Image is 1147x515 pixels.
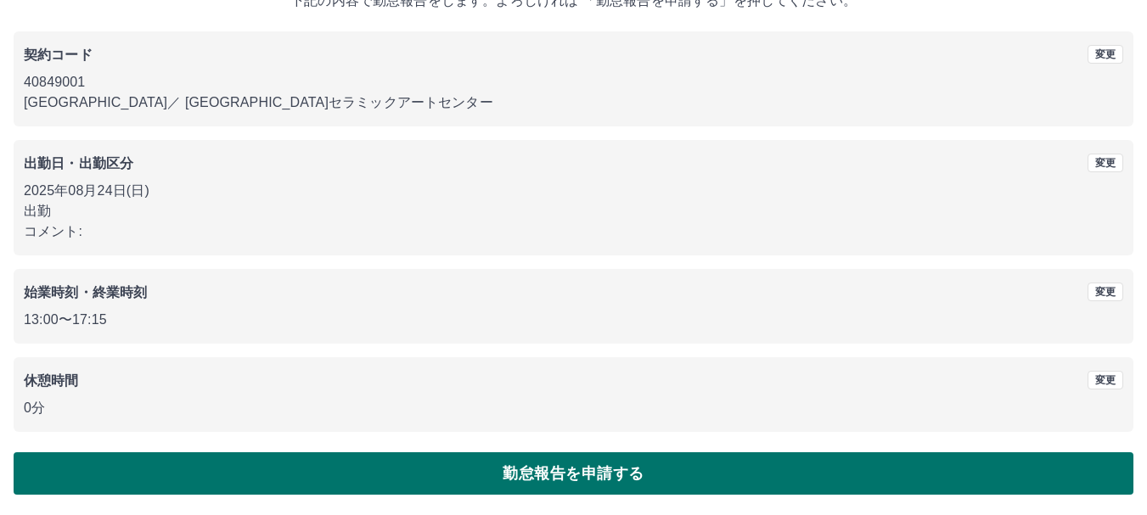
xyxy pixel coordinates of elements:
b: 休憩時間 [24,373,79,388]
button: 変更 [1088,154,1123,172]
button: 変更 [1088,283,1123,301]
p: 出勤 [24,201,1123,221]
button: 変更 [1088,371,1123,389]
b: 出勤日・出勤区分 [24,156,133,171]
p: 0分 [24,398,1123,418]
p: 2025年08月24日(日) [24,181,1123,201]
p: 40849001 [24,72,1123,92]
p: 13:00 〜 17:15 [24,310,1123,330]
p: [GEOGRAPHIC_DATA] ／ [GEOGRAPHIC_DATA]セラミックアートセンター [24,92,1123,113]
button: 勤怠報告を申請する [14,452,1133,495]
p: コメント: [24,221,1123,242]
b: 契約コード [24,48,93,62]
b: 始業時刻・終業時刻 [24,285,147,299]
button: 変更 [1088,45,1123,64]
